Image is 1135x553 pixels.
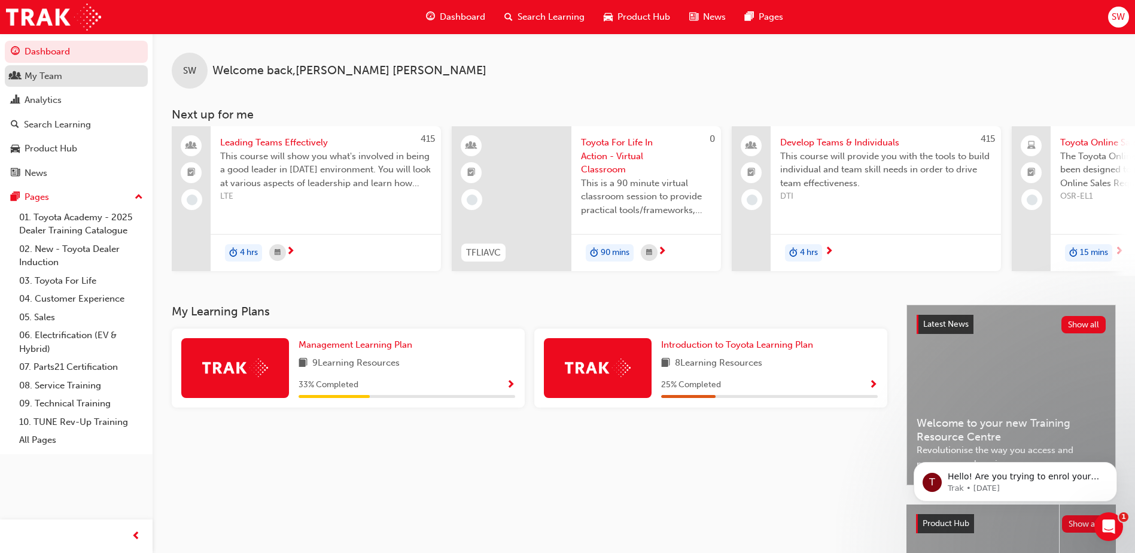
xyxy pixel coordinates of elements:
[581,177,711,217] span: This is a 90 minute virtual classroom session to provide practical tools/frameworks, behaviours a...
[1027,195,1037,205] span: learningRecordVerb_NONE-icon
[1027,165,1036,181] span: booktick-icon
[617,10,670,24] span: Product Hub
[5,41,148,63] a: Dashboard
[172,126,441,271] a: 415Leading Teams EffectivelyThis course will show you what's involved in being a good leader in [...
[1061,316,1106,333] button: Show all
[1080,246,1108,260] span: 15 mins
[917,417,1106,443] span: Welcome to your new Training Resource Centre
[661,339,813,350] span: Introduction to Toyota Learning Plan
[5,162,148,184] a: News
[661,356,670,371] span: book-icon
[187,138,196,154] span: people-icon
[906,305,1116,485] a: Latest NewsShow allWelcome to your new Training Resource CentreRevolutionise the way you access a...
[896,437,1135,521] iframe: Intercom notifications message
[132,529,141,544] span: prev-icon
[747,165,756,181] span: booktick-icon
[981,133,995,144] span: 415
[5,186,148,208] button: Pages
[187,195,197,205] span: learningRecordVerb_NONE-icon
[5,114,148,136] a: Search Learning
[1119,512,1128,522] span: 1
[440,10,485,24] span: Dashboard
[923,319,969,329] span: Latest News
[452,126,721,271] a: 0TFLIAVCToyota For Life In Action - Virtual ClassroomThis is a 90 minute virtual classroom sessio...
[1108,7,1129,28] button: SW
[5,65,148,87] a: My Team
[212,64,486,78] span: Welcome back , [PERSON_NAME] [PERSON_NAME]
[689,10,698,25] span: news-icon
[565,358,631,377] img: Trak
[25,69,62,83] div: My Team
[14,272,148,290] a: 03. Toyota For Life
[11,192,20,203] span: pages-icon
[581,136,711,177] span: Toyota For Life In Action - Virtual Classroom
[467,138,476,154] span: learningResourceType_INSTRUCTOR_LED-icon
[780,136,991,150] span: Develop Teams & Individuals
[25,166,47,180] div: News
[506,380,515,391] span: Show Progress
[824,247,833,257] span: next-icon
[25,93,62,107] div: Analytics
[923,518,969,528] span: Product Hub
[1027,138,1036,154] span: laptop-icon
[416,5,495,29] a: guage-iconDashboard
[11,95,20,106] span: chart-icon
[5,138,148,160] a: Product Hub
[299,356,308,371] span: book-icon
[467,165,476,181] span: booktick-icon
[466,246,501,260] span: TFLIAVC
[658,247,667,257] span: next-icon
[518,10,585,24] span: Search Learning
[220,190,431,203] span: LTE
[680,5,735,29] a: news-iconNews
[275,245,281,260] span: calendar-icon
[220,136,431,150] span: Leading Teams Effectively
[135,190,143,205] span: up-icon
[467,195,477,205] span: learningRecordVerb_NONE-icon
[506,378,515,393] button: Show Progress
[299,378,358,392] span: 33 % Completed
[312,356,400,371] span: 9 Learning Resources
[11,71,20,82] span: people-icon
[299,338,417,352] a: Management Learning Plan
[421,133,435,144] span: 415
[601,246,629,260] span: 90 mins
[24,118,91,132] div: Search Learning
[800,246,818,260] span: 4 hrs
[11,144,20,154] span: car-icon
[732,126,1001,271] a: 415Develop Teams & IndividualsThis course will provide you with the tools to build individual and...
[780,150,991,190] span: This course will provide you with the tools to build individual and team skill needs in order to ...
[202,358,268,377] img: Trak
[172,305,887,318] h3: My Learning Plans
[661,338,818,352] a: Introduction to Toyota Learning Plan
[25,142,77,156] div: Product Hub
[14,394,148,413] a: 09. Technical Training
[183,64,196,78] span: SW
[14,358,148,376] a: 07. Parts21 Certification
[504,10,513,25] span: search-icon
[916,514,1106,533] a: Product HubShow all
[11,168,20,179] span: news-icon
[789,245,798,261] span: duration-icon
[780,190,991,203] span: DTI
[495,5,594,29] a: search-iconSearch Learning
[869,380,878,391] span: Show Progress
[187,165,196,181] span: booktick-icon
[5,38,148,186] button: DashboardMy TeamAnalyticsSearch LearningProduct HubNews
[747,138,756,154] span: people-icon
[11,120,19,130] span: search-icon
[1062,515,1107,533] button: Show all
[869,378,878,393] button: Show Progress
[14,376,148,395] a: 08. Service Training
[14,413,148,432] a: 10. TUNE Rev-Up Training
[747,195,757,205] span: learningRecordVerb_NONE-icon
[6,4,101,31] a: Trak
[917,315,1106,334] a: Latest NewsShow all
[14,240,148,272] a: 02. New - Toyota Dealer Induction
[1069,245,1078,261] span: duration-icon
[594,5,680,29] a: car-iconProduct Hub
[426,10,435,25] span: guage-icon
